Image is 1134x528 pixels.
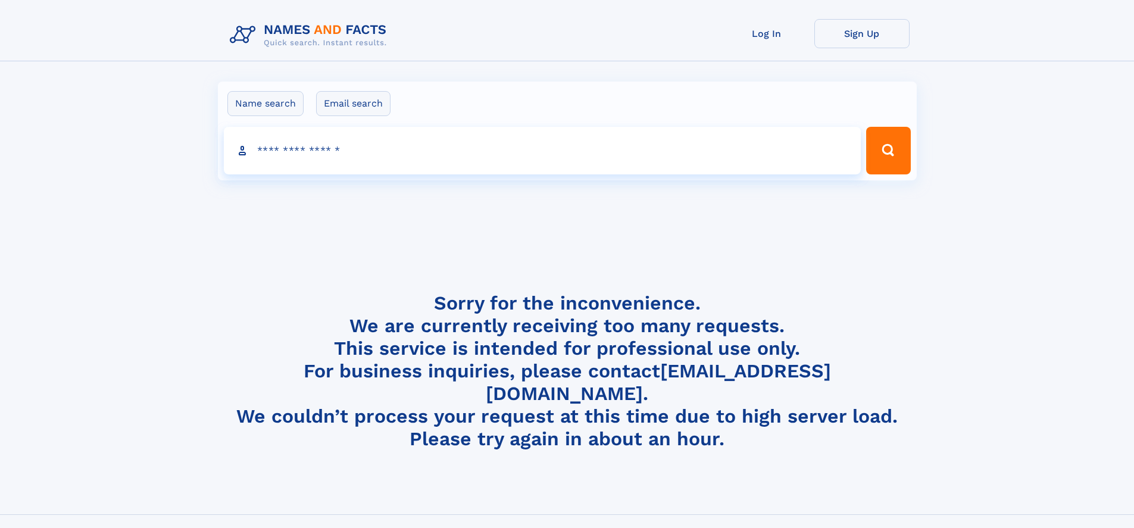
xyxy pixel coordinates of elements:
[224,127,861,174] input: search input
[719,19,814,48] a: Log In
[227,91,304,116] label: Name search
[316,91,391,116] label: Email search
[486,360,831,405] a: [EMAIL_ADDRESS][DOMAIN_NAME]
[814,19,910,48] a: Sign Up
[225,19,396,51] img: Logo Names and Facts
[866,127,910,174] button: Search Button
[225,292,910,451] h4: Sorry for the inconvenience. We are currently receiving too many requests. This service is intend...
